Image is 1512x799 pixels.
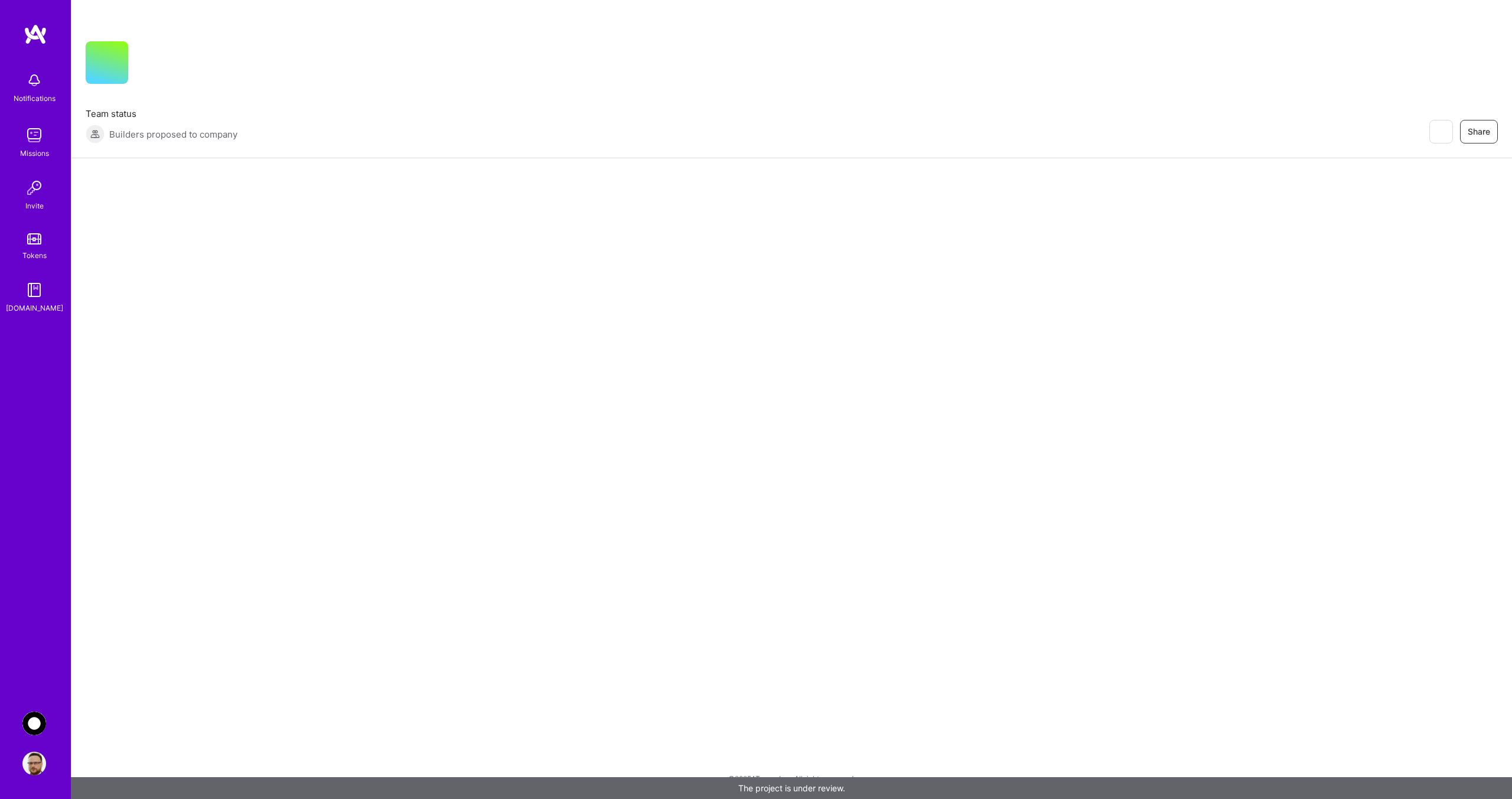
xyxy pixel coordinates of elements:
img: AnyTeam: Team for AI-Powered Sales Platform [22,712,46,735]
div: Tokens [22,249,47,262]
img: bell [22,69,46,92]
img: tokens [27,233,41,244]
i: icon EyeClosed [1436,127,1445,136]
div: Notifications [14,92,56,105]
a: AnyTeam: Team for AI-Powered Sales Platform [19,712,49,735]
img: guide book [22,278,46,302]
div: Missions [20,147,49,159]
img: Invite [22,176,46,200]
div: [DOMAIN_NAME] [6,302,63,314]
img: logo [24,24,47,45]
i: icon CompanyGray [142,60,152,70]
div: Invite [25,200,44,212]
button: Share [1460,120,1498,144]
img: User Avatar [22,752,46,775]
span: Share [1468,126,1490,138]
span: Builders proposed to company [109,128,237,141]
a: User Avatar [19,752,49,775]
span: Team status [86,107,237,120]
img: teamwork [22,123,46,147]
img: Builders proposed to company [86,125,105,144]
div: The project is under review. [71,777,1512,799]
